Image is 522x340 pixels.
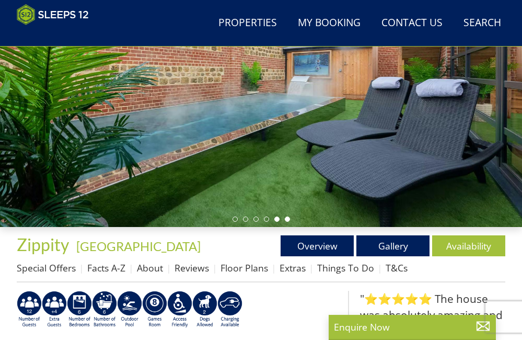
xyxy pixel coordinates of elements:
img: AD_4nXdmwCQHKAiIjYDk_1Dhq-AxX3fyYPYaVgX942qJE-Y7he54gqc0ybrIGUg6Qr_QjHGl2FltMhH_4pZtc0qV7daYRc31h... [92,291,117,328]
a: Special Offers [17,262,76,274]
a: Zippity [17,234,72,255]
a: Properties [214,12,281,35]
a: About [137,262,163,274]
a: Gallery [356,235,430,256]
span: Zippity [17,234,69,255]
a: Facts A-Z [87,262,125,274]
a: Availability [432,235,505,256]
a: Floor Plans [221,262,268,274]
img: AD_4nXcnT2OPG21WxYUhsl9q61n1KejP7Pk9ESVM9x9VetD-X_UXXoxAKaMRZGYNcSGiAsmGyKm0QlThER1osyFXNLmuYOVBV... [217,291,242,328]
span: - [72,239,201,254]
img: AD_4nXdrZMsjcYNLGsKuA84hRzvIbesVCpXJ0qqnwZoX5ch9Zjv73tWe4fnFRs2gJ9dSiUubhZXckSJX_mqrZBmYExREIfryF... [142,291,167,328]
a: T&Cs [386,262,408,274]
img: Sleeps 12 [17,4,89,25]
p: Enquire Now [334,320,491,334]
iframe: Customer reviews powered by Trustpilot [11,31,121,40]
img: AD_4nXe7_8LrJK20fD9VNWAdfykBvHkWcczWBt5QOadXbvIwJqtaRaRf-iI0SeDpMmH1MdC9T1Vy22FMXzzjMAvSuTB5cJ7z5... [192,291,217,328]
img: AD_4nXcBX9XWtisp1r4DyVfkhddle_VH6RrN3ygnUGrVnOmGqceGfhBv6nsUWs_M_dNMWm8jx42xDa-T6uhWOyA-wOI6XtUTM... [117,291,142,328]
img: AD_4nXe3VD57-M2p5iq4fHgs6WJFzKj8B0b3RcPFe5LKK9rgeZlFmFoaMJPsJOOJzc7Q6RMFEqsjIZ5qfEJu1txG3QLmI_2ZW... [167,291,192,328]
a: My Booking [294,12,365,35]
img: AD_4nXeyNBIiEViFqGkFxeZn-WxmRvSobfXIejYCAwY7p4slR9Pvv7uWB8BWWl9Rip2DDgSCjKzq0W1yXMRj2G_chnVa9wg_L... [17,291,42,328]
a: Contact Us [377,12,447,35]
a: Things To Do [317,262,374,274]
a: Overview [281,235,354,256]
a: Extras [280,262,306,274]
a: Reviews [175,262,209,274]
a: [GEOGRAPHIC_DATA] [76,239,201,254]
a: Search [459,12,505,35]
img: AD_4nXfRzBlt2m0mIteXDhAcJCdmEApIceFt1SPvkcB48nqgTZkfMpQlDmULa47fkdYiHD0skDUgcqepViZHFLjVKS2LWHUqM... [67,291,92,328]
img: AD_4nXdbdvS9hg4Z4a_Sc2eRf7hvmfCn3BSuImk78KzyAr7NttFLJLh-QSMFT7OMNXuvIj9fwIt4dOgpcg734rQCWJtnREsyC... [42,291,67,328]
